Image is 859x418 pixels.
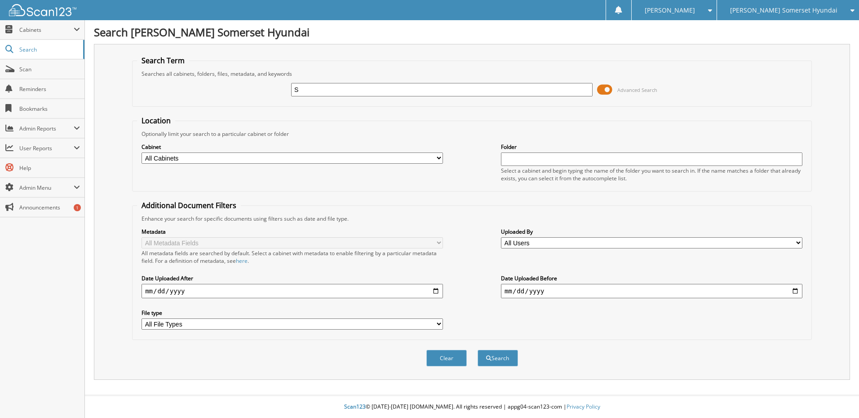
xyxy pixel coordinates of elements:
div: Select a cabinet and begin typing the name of the folder you want to search in. If the name match... [501,167,802,182]
span: Cabinets [19,26,74,34]
legend: Additional Document Filters [137,200,241,210]
div: 1 [74,204,81,211]
legend: Search Term [137,56,189,65]
label: Date Uploaded Before [501,274,802,282]
h1: Search [PERSON_NAME] Somerset Hyundai [94,25,850,39]
span: Search [19,46,79,53]
input: start [142,284,443,298]
button: Search [478,350,518,366]
span: User Reports [19,144,74,152]
button: Clear [426,350,467,366]
label: Folder [501,143,802,151]
div: Searches all cabinets, folders, files, metadata, and keywords [137,70,807,78]
label: Metadata [142,228,443,235]
div: All metadata fields are searched by default. Select a cabinet with metadata to enable filtering b... [142,249,443,265]
a: Privacy Policy [567,403,600,410]
span: [PERSON_NAME] Somerset Hyundai [730,8,837,13]
span: Advanced Search [617,87,657,93]
span: Help [19,164,80,172]
div: © [DATE]-[DATE] [DOMAIN_NAME]. All rights reserved | appg04-scan123-com | [85,396,859,418]
label: Date Uploaded After [142,274,443,282]
img: scan123-logo-white.svg [9,4,76,16]
span: Admin Reports [19,125,74,132]
input: end [501,284,802,298]
span: Scan123 [344,403,366,410]
label: Cabinet [142,143,443,151]
span: Scan [19,65,80,73]
div: Optionally limit your search to a particular cabinet or folder [137,130,807,138]
span: Admin Menu [19,184,74,192]
label: File type [142,309,443,317]
a: here [236,257,248,265]
span: Bookmarks [19,105,80,113]
span: [PERSON_NAME] [645,8,695,13]
legend: Location [137,116,175,126]
span: Announcements [19,204,80,211]
label: Uploaded By [501,228,802,235]
span: Reminders [19,85,80,93]
div: Enhance your search for specific documents using filters such as date and file type. [137,215,807,222]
